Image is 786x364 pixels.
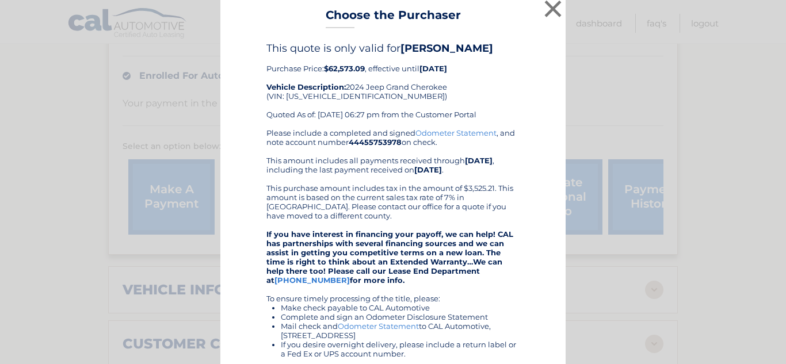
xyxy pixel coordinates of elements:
[324,64,365,73] b: $62,573.09
[419,64,447,73] b: [DATE]
[400,42,493,55] b: [PERSON_NAME]
[326,8,461,28] h3: Choose the Purchaser
[266,42,520,128] div: Purchase Price: , effective until 2024 Jeep Grand Cherokee (VIN: [US_VEHICLE_IDENTIFICATION_NUMBE...
[266,42,520,55] h4: This quote is only valid for
[415,128,497,137] a: Odometer Statement
[349,137,402,147] b: 44455753978
[266,229,513,285] strong: If you have interest in financing your payoff, we can help! CAL has partnerships with several fin...
[274,275,350,285] a: [PHONE_NUMBER]
[338,321,419,331] a: Odometer Statement
[414,165,442,174] b: [DATE]
[281,303,520,312] li: Make check payable to CAL Automotive
[281,312,520,321] li: Complete and sign an Odometer Disclosure Statement
[465,156,493,165] b: [DATE]
[281,321,520,340] li: Mail check and to CAL Automotive, [STREET_ADDRESS]
[266,82,346,91] strong: Vehicle Description:
[281,340,520,358] li: If you desire overnight delivery, please include a return label or a Fed Ex or UPS account number.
